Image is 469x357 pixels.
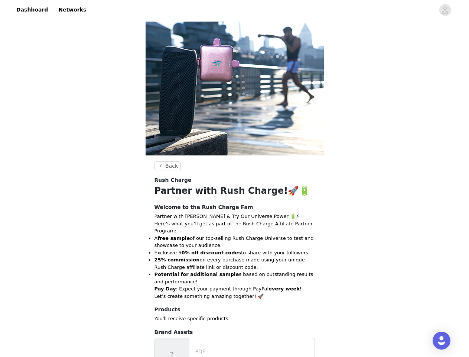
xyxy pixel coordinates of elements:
[154,285,315,293] p: : Expect your payment through PayPal
[154,306,315,313] h4: Products
[12,1,52,18] a: Dashboard
[268,286,302,292] strong: every week!
[154,271,239,277] strong: Potential for additional sample
[154,235,315,249] li: A of our top-selling Rush Charge Universe to test and showcase to your audience.
[157,235,190,241] strong: free sample
[154,184,315,197] h1: Partner with Rush Charge!🚀🔋
[433,332,450,350] div: Open Intercom Messenger
[154,256,315,271] li: on every purchase made using your unique Rush Charge affiliate link or discount code.
[154,220,315,235] p: Here’s what you’ll get as part of the Rush Charge Affiliate Partner Program:
[154,203,315,211] h4: Welcome to the Rush Charge Fam
[182,250,241,255] strong: 0% off discount codes
[154,293,315,300] p: Let’s create something amazing together! 🚀
[154,257,200,263] strong: 25% commission
[154,249,315,257] li: Exclusive 5 to share with your followers.
[154,328,315,336] h4: Brand Assets
[154,161,181,170] button: Back
[154,286,176,292] strong: Pay Day
[54,1,91,18] a: Networks
[154,213,315,220] p: Partner with [PERSON_NAME] & Try Our Universe Power 🔋⚡
[154,176,192,184] span: Rush Charge
[442,4,449,16] div: avatar
[154,271,315,285] li: s based on outstanding results and performance!
[154,315,315,322] p: You'll receive specific products
[195,348,312,356] p: PDF
[146,22,324,155] img: campaign image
